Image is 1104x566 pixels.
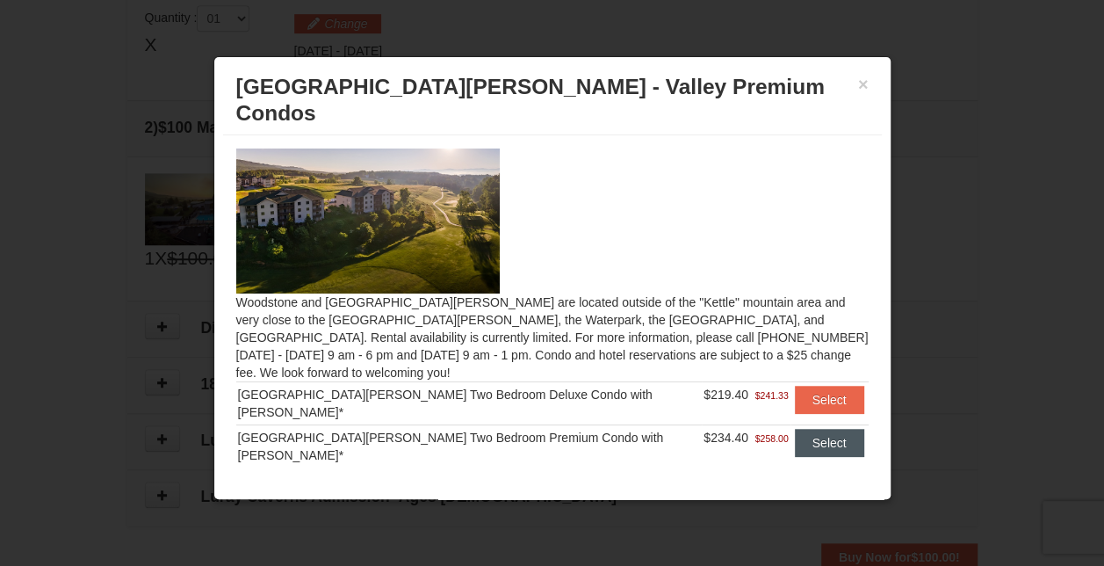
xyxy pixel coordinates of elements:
[755,430,789,447] span: $258.00
[238,429,701,464] div: [GEOGRAPHIC_DATA][PERSON_NAME] Two Bedroom Premium Condo with [PERSON_NAME]*
[704,388,748,402] span: $219.40
[238,386,701,421] div: [GEOGRAPHIC_DATA][PERSON_NAME] Two Bedroom Deluxe Condo with [PERSON_NAME]*
[704,431,748,445] span: $234.40
[858,76,869,93] button: ×
[236,149,500,293] img: 19219041-4-ec11c166.jpg
[795,386,864,414] button: Select
[795,429,864,457] button: Select
[236,75,825,125] span: [GEOGRAPHIC_DATA][PERSON_NAME] - Valley Premium Condos
[755,387,789,404] span: $241.33
[223,135,882,480] div: Woodstone and [GEOGRAPHIC_DATA][PERSON_NAME] are located outside of the "Kettle" mountain area an...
